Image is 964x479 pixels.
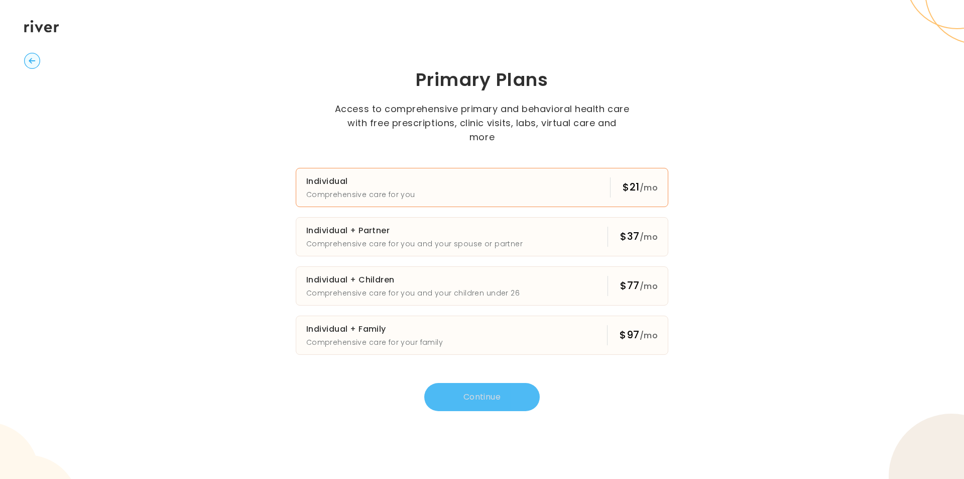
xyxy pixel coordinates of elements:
[620,328,658,343] div: $97
[424,383,540,411] button: Continue
[306,174,415,188] h3: Individual
[296,168,668,207] button: IndividualComprehensive care for you$21/mo
[620,229,658,244] div: $37
[640,280,658,292] span: /mo
[640,231,658,243] span: /mo
[306,322,443,336] h3: Individual + Family
[249,68,715,92] h1: Primary Plans
[306,224,523,238] h3: Individual + Partner
[306,238,523,250] p: Comprehensive care for you and your spouse or partner
[306,188,415,201] p: Comprehensive care for you
[306,287,520,299] p: Comprehensive care for you and your children under 26
[296,316,668,355] button: Individual + FamilyComprehensive care for your family$97/mo
[296,217,668,256] button: Individual + PartnerComprehensive care for you and your spouse or partner$37/mo
[640,330,658,341] span: /mo
[640,182,658,194] span: /mo
[296,266,668,306] button: Individual + ChildrenComprehensive care for you and your children under 26$77/mo
[306,336,443,348] p: Comprehensive care for your family
[623,180,658,195] div: $21
[306,273,520,287] h3: Individual + Children
[620,278,658,294] div: $77
[334,102,630,144] p: Access to comprehensive primary and behavioral health care with free prescriptions, clinic visits...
